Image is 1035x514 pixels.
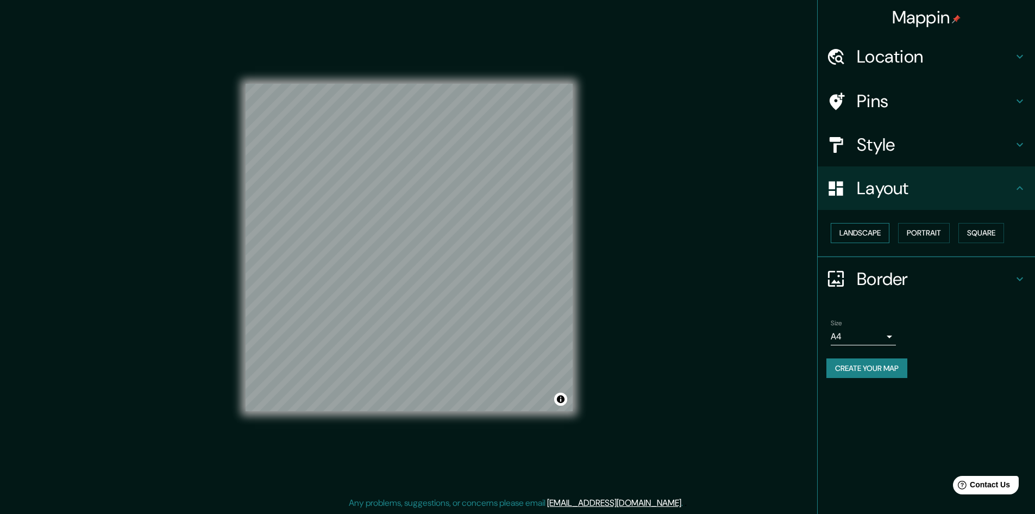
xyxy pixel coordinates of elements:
h4: Mappin [892,7,961,28]
div: Pins [818,79,1035,123]
button: Square [958,223,1004,243]
div: Location [818,35,1035,78]
button: Create your map [826,358,907,379]
div: Style [818,123,1035,166]
a: [EMAIL_ADDRESS][DOMAIN_NAME] [547,497,681,509]
button: Landscape [831,223,889,243]
canvas: Map [246,84,573,411]
div: Border [818,257,1035,301]
button: Toggle attribution [554,393,567,406]
p: Any problems, suggestions, or concerns please email . [349,497,683,510]
h4: Layout [857,177,1013,199]
h4: Border [857,268,1013,290]
button: Portrait [898,223,950,243]
img: pin-icon.png [952,15,961,23]
div: . [683,497,685,510]
iframe: Help widget launcher [938,472,1023,502]
h4: Style [857,134,1013,156]
div: . [685,497,687,510]
div: Layout [818,166,1035,210]
div: A4 [831,328,896,345]
label: Size [831,318,842,327]
h4: Pins [857,90,1013,112]
h4: Location [857,46,1013,67]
